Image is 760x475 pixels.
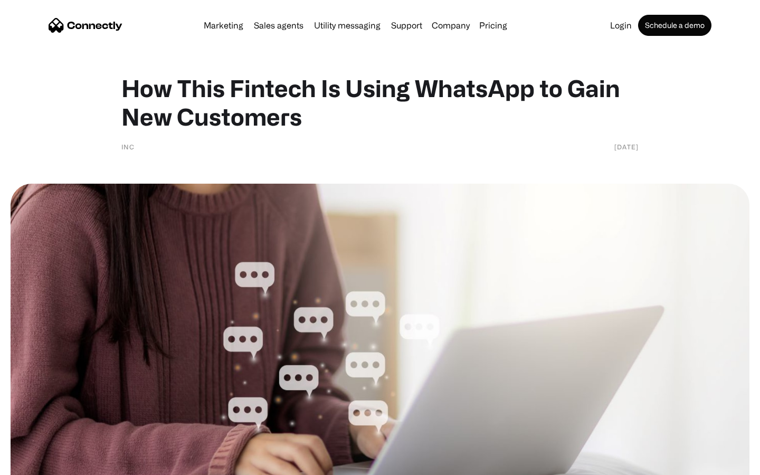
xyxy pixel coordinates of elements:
[199,21,248,30] a: Marketing
[121,74,639,131] h1: How This Fintech Is Using WhatsApp to Gain New Customers
[387,21,426,30] a: Support
[432,18,470,33] div: Company
[638,15,711,36] a: Schedule a demo
[475,21,511,30] a: Pricing
[250,21,308,30] a: Sales agents
[606,21,636,30] a: Login
[310,21,385,30] a: Utility messaging
[121,141,135,152] div: INC
[614,141,639,152] div: [DATE]
[21,457,63,471] ul: Language list
[11,457,63,471] aside: Language selected: English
